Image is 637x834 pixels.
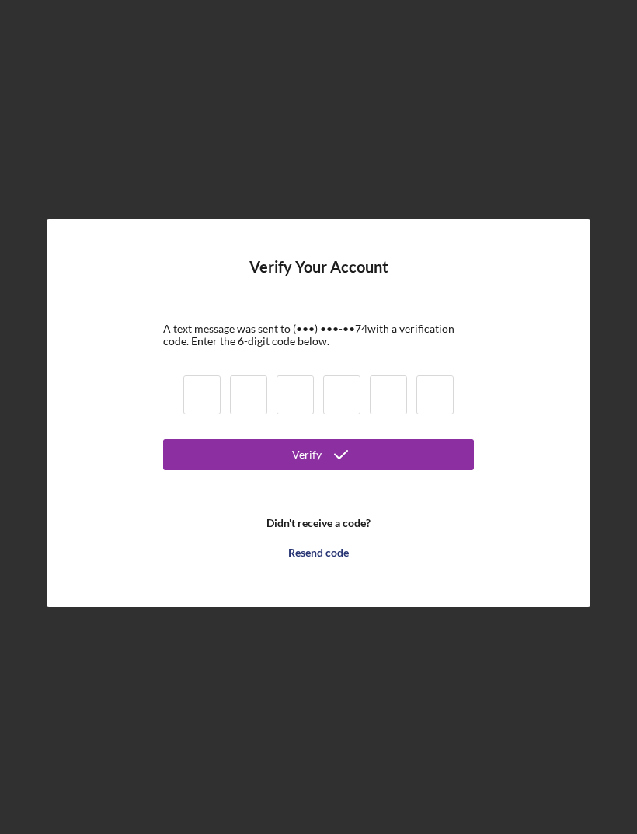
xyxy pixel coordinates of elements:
[163,537,474,568] button: Resend code
[292,439,322,470] div: Verify
[266,517,371,529] b: Didn't receive a code?
[288,537,349,568] div: Resend code
[249,258,388,299] h4: Verify Your Account
[163,439,474,470] button: Verify
[163,323,474,347] div: A text message was sent to (•••) •••-•• 74 with a verification code. Enter the 6-digit code below.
